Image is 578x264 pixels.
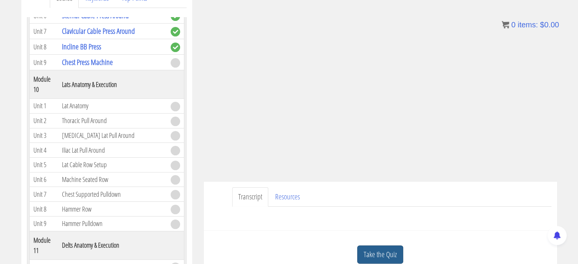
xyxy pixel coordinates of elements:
td: Unit 2 [29,113,58,128]
span: complete [171,27,180,36]
td: Thoracic Pull Around [58,113,167,128]
td: Lat Anatomy [58,99,167,114]
td: Unit 7 [29,24,58,39]
td: Unit 4 [29,143,58,158]
td: Unit 6 [29,172,58,187]
a: Take the Quiz [357,245,403,264]
span: complete [171,43,180,52]
th: Module 10 [29,70,58,99]
td: Unit 3 [29,128,58,143]
a: Transcript [232,187,268,207]
td: Unit 5 [29,158,58,172]
td: Machine Seated Row [58,172,167,187]
span: $ [540,21,544,29]
bdi: 0.00 [540,21,559,29]
span: items: [518,21,538,29]
a: 0 items: $0.00 [502,21,559,29]
td: Unit 9 [29,216,58,231]
td: Iliac Lat Pull Around [58,143,167,158]
td: Lat Cable Row Setup [58,158,167,172]
td: Unit 7 [29,187,58,202]
span: 0 [511,21,515,29]
td: Hammer Row [58,202,167,217]
a: Chest Press Machine [62,57,113,67]
th: Module 11 [29,231,58,259]
th: Lats Anatomy & Execution [58,70,167,99]
td: Hammer Pulldown [58,216,167,231]
td: Unit 8 [29,39,58,55]
td: Chest Supported Pulldown [58,187,167,202]
img: icon11.png [502,21,509,28]
td: Unit 8 [29,202,58,217]
th: Delts Anatomy & Execution [58,231,167,259]
a: Incline BB Press [62,41,101,52]
td: Unit 1 [29,99,58,114]
a: Clavicular Cable Press Around [62,26,135,36]
td: [MEDICAL_DATA] Lat Pull Around [58,128,167,143]
td: Unit 9 [29,55,58,70]
a: Resources [269,187,306,207]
